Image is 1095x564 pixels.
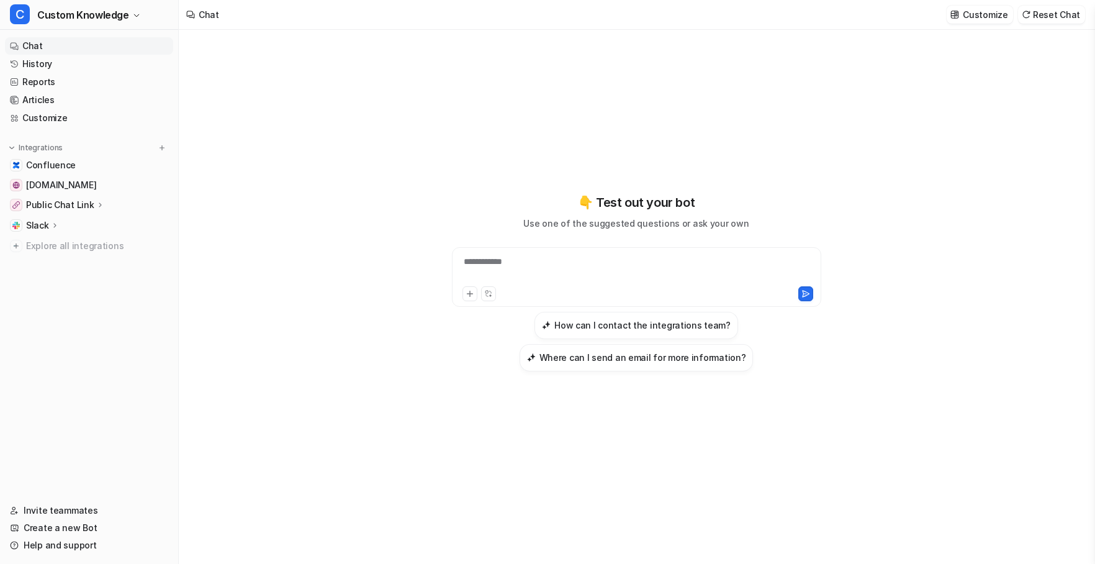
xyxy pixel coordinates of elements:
p: Slack [26,219,49,232]
button: Where can I send an email for more information?Where can I send an email for more information? [520,344,754,371]
img: reset [1022,10,1030,19]
a: Create a new Bot [5,519,173,537]
button: Integrations [5,142,66,154]
p: Integrations [19,143,63,153]
img: menu_add.svg [158,143,166,152]
img: Slack [12,222,20,229]
a: Reports [5,73,173,91]
p: Use one of the suggested questions or ask your own [523,217,749,230]
a: Chat [5,37,173,55]
a: help.cartoncloud.com[DOMAIN_NAME] [5,176,173,194]
img: Public Chat Link [12,201,20,209]
a: Explore all integrations [5,237,173,255]
h3: Where can I send an email for more information? [539,351,746,364]
span: [DOMAIN_NAME] [26,179,96,191]
span: Custom Knowledge [37,6,129,24]
button: Customize [947,6,1012,24]
span: Confluence [26,159,76,171]
img: explore all integrations [10,240,22,252]
h3: How can I contact the integrations team? [554,319,731,332]
a: Help and support [5,537,173,554]
a: Invite teammates [5,502,173,519]
button: Reset Chat [1018,6,1085,24]
a: History [5,55,173,73]
a: Customize [5,109,173,127]
a: Articles [5,91,173,109]
img: help.cartoncloud.com [12,181,20,189]
p: Public Chat Link [26,199,94,211]
button: How can I contact the integrations team?How can I contact the integrations team? [534,312,738,339]
span: Explore all integrations [26,236,168,256]
a: ConfluenceConfluence [5,157,173,174]
img: How can I contact the integrations team? [542,321,551,330]
img: customize [950,10,959,19]
span: C [10,4,30,24]
img: Confluence [12,161,20,169]
div: Chat [199,8,219,21]
img: Where can I send an email for more information? [527,353,536,362]
p: 👇 Test out your bot [578,193,695,212]
p: Customize [963,8,1007,21]
img: expand menu [7,143,16,152]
